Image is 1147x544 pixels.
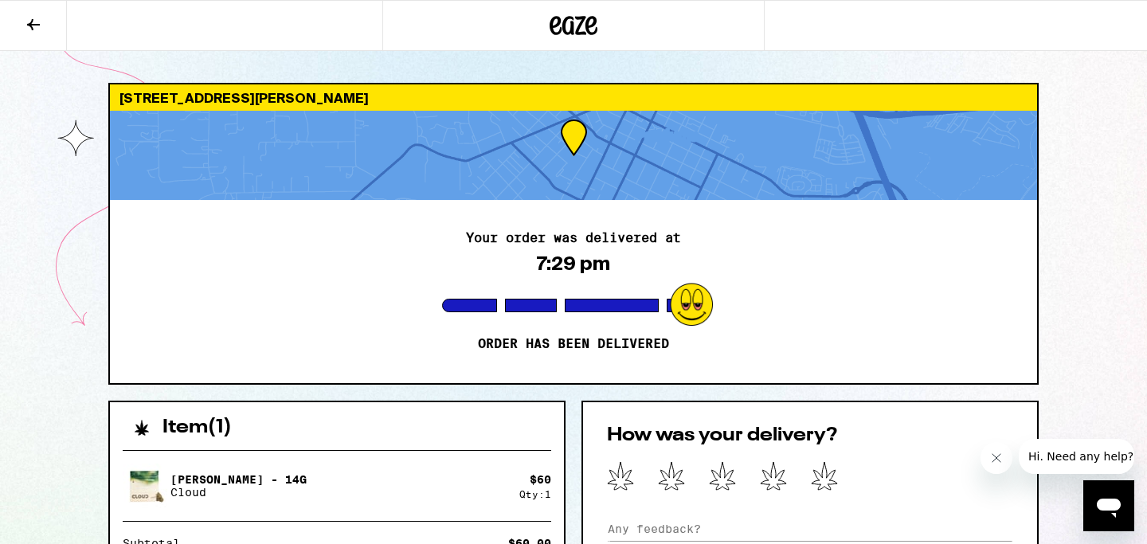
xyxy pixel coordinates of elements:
[170,473,307,486] p: [PERSON_NAME] - 14g
[478,336,669,352] p: Order has been delivered
[537,252,610,275] div: 7:29 pm
[123,464,167,508] img: Gush Mintz - 14g
[1083,480,1134,531] iframe: Button to launch messaging window
[110,84,1037,111] div: [STREET_ADDRESS][PERSON_NAME]
[607,517,1013,541] input: Any feedback?
[981,442,1012,474] iframe: Close message
[530,473,551,486] div: $ 60
[1019,439,1134,474] iframe: Message from company
[519,489,551,499] div: Qty: 1
[607,426,1013,445] h2: How was your delivery?
[162,418,232,437] h2: Item ( 1 )
[170,486,307,499] p: Cloud
[466,232,681,245] h2: Your order was delivered at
